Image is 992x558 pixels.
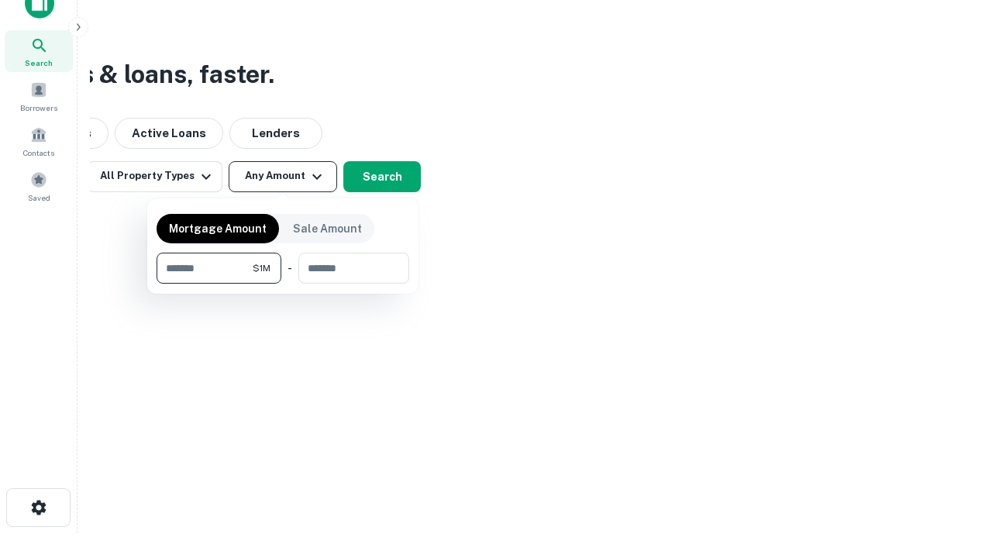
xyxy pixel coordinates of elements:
[169,220,267,237] p: Mortgage Amount
[914,434,992,508] iframe: Chat Widget
[293,220,362,237] p: Sale Amount
[288,253,292,284] div: -
[253,261,270,275] span: $1M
